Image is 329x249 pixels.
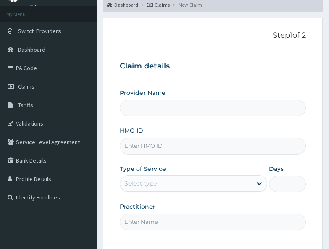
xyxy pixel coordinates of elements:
[120,62,306,71] h3: Claim details
[171,1,202,8] li: New Claim
[29,4,50,10] a: Online
[120,202,155,211] label: Practitioner
[269,165,284,173] label: Days
[18,46,45,53] span: Dashboard
[124,179,157,188] div: Select type
[120,138,306,154] input: Enter HMO ID
[18,83,34,90] span: Claims
[120,165,166,173] label: Type of Service
[120,214,306,230] input: Enter Name
[18,101,33,109] span: Tariffs
[120,126,143,135] label: HMO ID
[120,31,306,40] p: Step 1 of 2
[120,89,166,97] label: Provider Name
[18,27,61,35] span: Switch Providers
[107,1,138,8] a: Dashboard
[147,1,170,8] a: Claims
